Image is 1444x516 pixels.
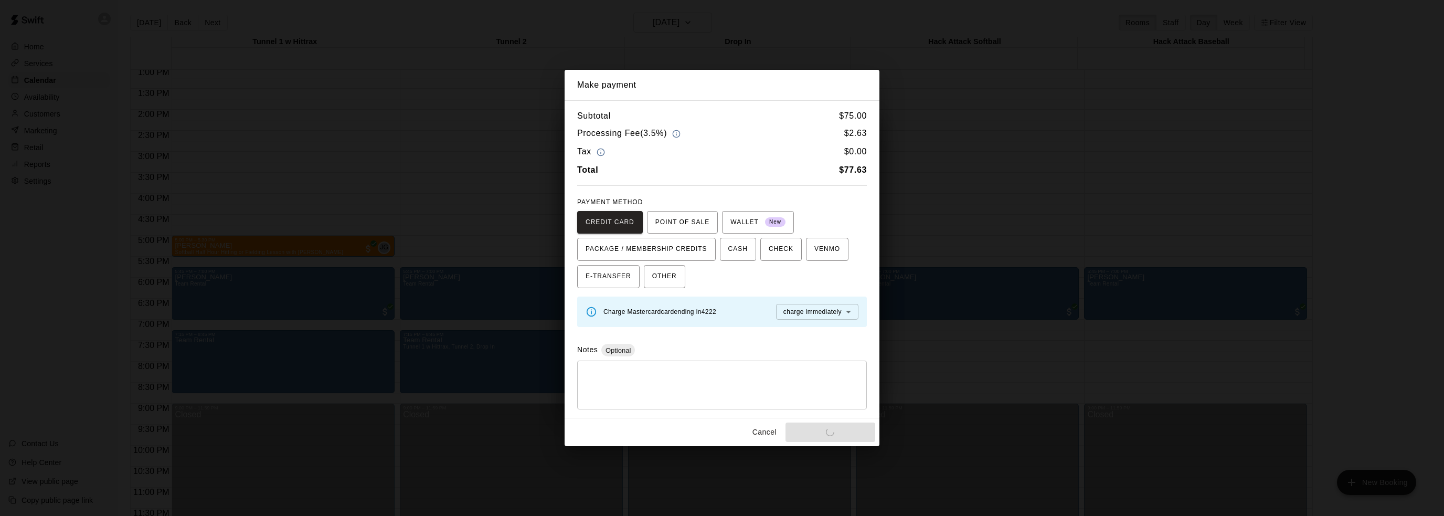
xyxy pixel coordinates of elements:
[844,127,867,141] h6: $ 2.63
[603,308,716,315] span: Charge Mastercard card ending in 4222
[601,346,635,354] span: Optional
[577,238,716,261] button: PACKAGE / MEMBERSHIP CREDITS
[577,109,611,123] h6: Subtotal
[839,165,867,174] b: $ 77.63
[806,238,848,261] button: VENMO
[586,241,707,258] span: PACKAGE / MEMBERSHIP CREDITS
[814,241,840,258] span: VENMO
[760,238,802,261] button: CHECK
[644,265,685,288] button: OTHER
[577,165,598,174] b: Total
[652,268,677,285] span: OTHER
[586,268,631,285] span: E-TRANSFER
[728,241,748,258] span: CASH
[765,215,785,229] span: New
[844,145,867,159] h6: $ 0.00
[783,308,842,315] span: charge immediately
[769,241,793,258] span: CHECK
[577,127,683,141] h6: Processing Fee ( 3.5% )
[586,214,634,231] span: CREDIT CARD
[730,214,785,231] span: WALLET
[720,238,756,261] button: CASH
[577,345,598,354] label: Notes
[565,70,879,100] h2: Make payment
[577,145,608,159] h6: Tax
[655,214,709,231] span: POINT OF SALE
[839,109,867,123] h6: $ 75.00
[577,211,643,234] button: CREDIT CARD
[647,211,718,234] button: POINT OF SALE
[748,423,781,442] button: Cancel
[577,265,640,288] button: E-TRANSFER
[722,211,794,234] button: WALLET New
[577,198,643,206] span: PAYMENT METHOD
